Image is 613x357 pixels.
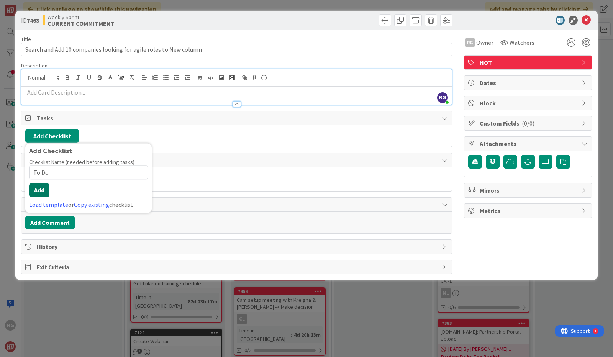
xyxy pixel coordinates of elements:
span: Support [16,1,35,10]
span: Watchers [510,38,534,47]
span: Exit Criteria [37,262,438,272]
button: Add Checklist [25,129,79,143]
b: 7463 [27,16,39,24]
span: Comments [37,200,438,209]
span: Metrics [480,206,578,215]
span: Attachments [480,139,578,148]
div: Add Checklist [29,147,148,155]
div: or checklist [29,200,148,209]
span: Tasks [37,113,438,123]
span: Mirrors [480,186,578,195]
label: Title [21,36,31,43]
span: ( 0/0 ) [522,120,534,127]
span: Custom Fields [480,119,578,128]
b: CURRENT COMMITMENT [48,20,115,26]
a: Copy existing [74,201,109,208]
span: Dates [480,78,578,87]
span: Block [480,98,578,108]
div: RG [465,38,475,47]
input: type card name here... [21,43,452,56]
button: Add Comment [25,216,75,229]
span: RG [437,92,448,103]
span: Links [37,156,438,165]
span: ID [21,16,39,25]
a: Load template [29,201,68,208]
span: Owner [476,38,493,47]
span: Description [21,62,48,69]
span: HOT [480,58,578,67]
span: History [37,242,438,251]
label: Checklist Name (needed before adding tasks) [29,159,134,165]
button: Add [29,183,49,197]
div: 1 [40,3,42,9]
span: Weekly Sprint [48,14,115,20]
